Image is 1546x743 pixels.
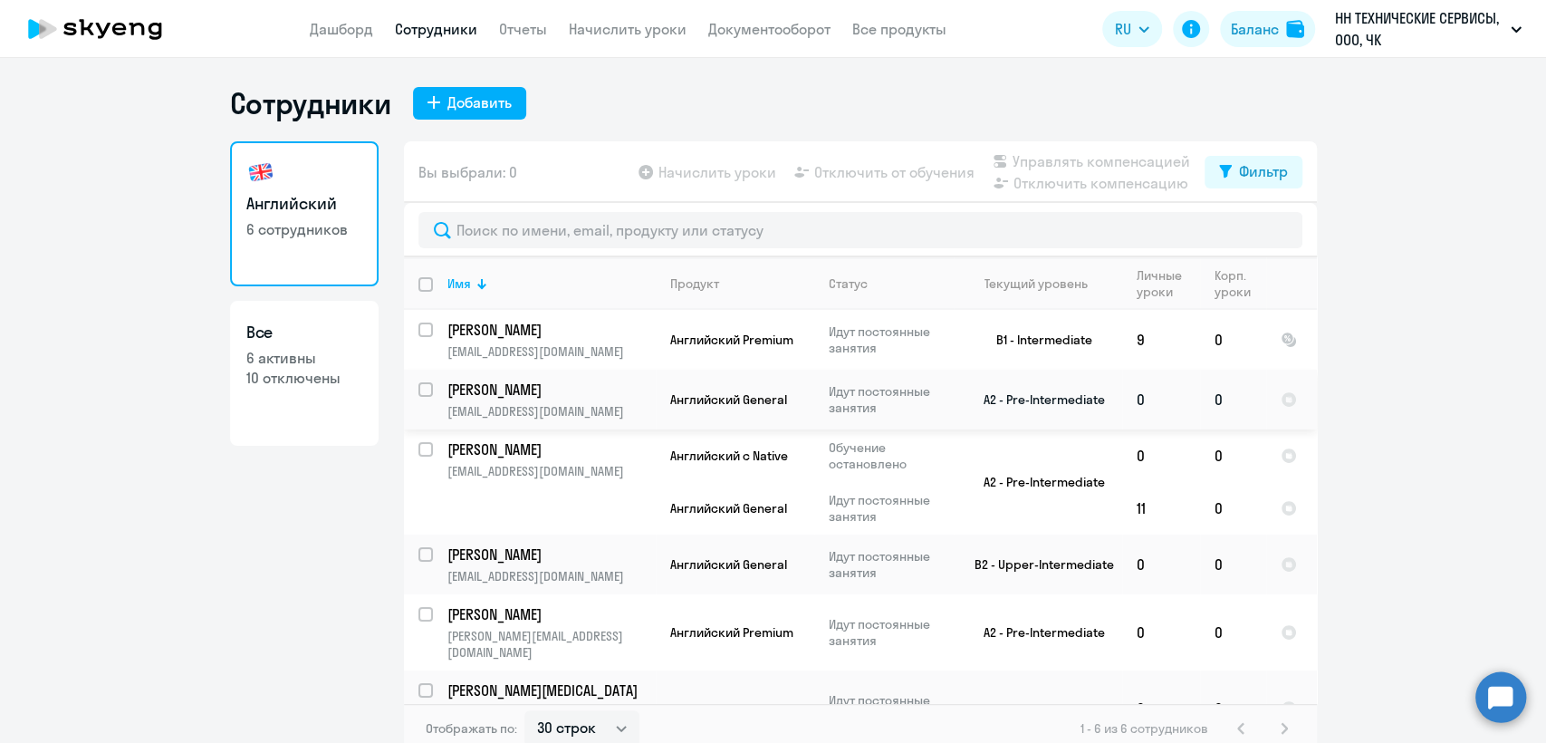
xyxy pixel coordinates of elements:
a: Начислить уроки [569,20,687,38]
div: Имя [447,275,655,292]
td: 0 [1200,535,1266,594]
a: Сотрудники [395,20,477,38]
h3: Все [246,321,362,344]
span: Английский General [670,700,787,717]
p: [PERSON_NAME][EMAIL_ADDRESS][DOMAIN_NAME] [447,628,655,661]
span: Отображать по: [426,720,517,737]
a: [PERSON_NAME] [447,320,655,340]
p: [PERSON_NAME][MEDICAL_DATA] [447,680,652,700]
a: Все6 активны10 отключены [230,301,379,446]
span: Английский с Native [670,448,788,464]
p: Идут постоянные занятия [829,323,953,356]
span: Английский Premium [670,624,793,641]
a: [PERSON_NAME] [447,545,655,564]
p: НН ТЕХНИЧЕСКИЕ СЕРВИСЫ, ООО, ЧК [1335,7,1503,51]
span: Английский General [670,391,787,408]
img: balance [1286,20,1304,38]
td: B2 - Upper-Intermediate [954,535,1122,594]
td: 0 [1200,594,1266,671]
td: 0 [1200,429,1266,482]
div: Статус [829,275,868,292]
p: [PERSON_NAME] [447,545,652,564]
td: 0 [1200,482,1266,535]
span: Английский General [670,556,787,573]
p: [EMAIL_ADDRESS][DOMAIN_NAME] [447,343,655,360]
p: Идут постоянные занятия [829,692,953,725]
div: Текущий уровень [984,275,1088,292]
a: Все продукты [852,20,946,38]
p: Идут постоянные занятия [829,383,953,416]
p: 6 активны [246,348,362,368]
td: A2 - Pre-Intermediate [954,370,1122,429]
span: Вы выбрали: 0 [418,161,517,183]
span: RU [1115,18,1131,40]
p: Идут постоянные занятия [829,492,953,525]
input: Поиск по имени, email, продукту или статусу [418,212,1302,248]
span: Английский Premium [670,332,793,348]
div: Личные уроки [1137,267,1199,300]
p: [EMAIL_ADDRESS][DOMAIN_NAME] [447,403,655,420]
td: B1 - Intermediate [954,310,1122,370]
button: RU [1102,11,1162,47]
p: 10 отключены [246,368,362,388]
a: [PERSON_NAME] [447,604,655,624]
p: [PERSON_NAME] [447,439,652,459]
td: 11 [1122,482,1200,535]
td: 0 [1200,370,1266,429]
a: Документооборот [708,20,831,38]
span: Английский General [670,500,787,516]
td: 0 [1122,429,1200,482]
td: A2 - Pre-Intermediate [954,594,1122,671]
span: 1 - 6 из 6 сотрудников [1080,720,1208,737]
div: Текущий уровень [968,275,1121,292]
a: Дашборд [310,20,373,38]
div: Фильтр [1239,160,1288,182]
p: [EMAIL_ADDRESS][DOMAIN_NAME] [447,463,655,479]
button: Добавить [413,87,526,120]
h3: Английский [246,192,362,216]
p: 6 сотрудников [246,219,362,239]
p: Идут постоянные занятия [829,548,953,581]
td: 0 [1122,370,1200,429]
p: [PERSON_NAME] [447,380,652,400]
p: Обучение остановлено [829,439,953,472]
button: Фильтр [1205,156,1302,188]
div: Баланс [1231,18,1279,40]
p: [PERSON_NAME] [447,320,652,340]
button: Балансbalance [1220,11,1315,47]
a: [PERSON_NAME] [447,439,655,459]
div: Имя [447,275,471,292]
td: 9 [1122,310,1200,370]
a: [PERSON_NAME][MEDICAL_DATA] [447,680,655,700]
p: [EMAIL_ADDRESS][DOMAIN_NAME] [447,568,655,584]
button: НН ТЕХНИЧЕСКИЕ СЕРВИСЫ, ООО, ЧК [1326,7,1531,51]
div: Продукт [670,275,719,292]
td: 0 [1122,594,1200,671]
td: 0 [1122,535,1200,594]
div: Корп. уроки [1215,267,1265,300]
td: 0 [1200,310,1266,370]
a: Английский6 сотрудников [230,141,379,286]
p: Идут постоянные занятия [829,616,953,649]
a: [PERSON_NAME] [447,380,655,400]
img: english [246,158,275,187]
p: [PERSON_NAME] [447,604,652,624]
a: Отчеты [499,20,547,38]
div: Добавить [447,92,512,113]
h1: Сотрудники [230,85,391,121]
td: A2 - Pre-Intermediate [954,429,1122,535]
